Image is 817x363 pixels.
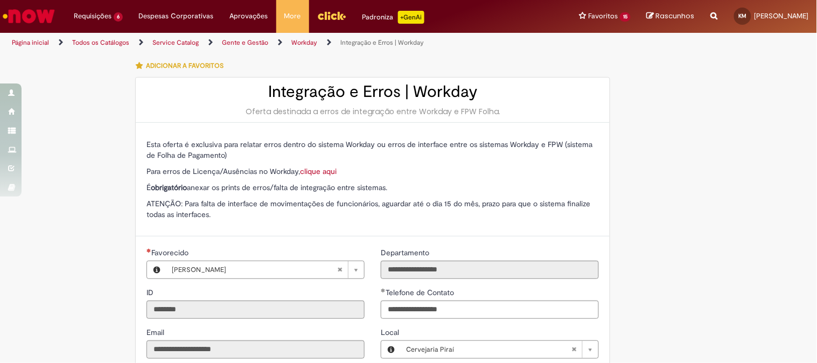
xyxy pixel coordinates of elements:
[291,38,317,47] a: Workday
[72,38,129,47] a: Todos os Catálogos
[146,106,599,117] div: Oferta destinada a erros de integração entre Workday e FPW Folha.
[656,11,695,21] span: Rascunhos
[398,11,424,24] p: +GenAi
[401,341,598,358] a: Cervejaria PiraíLimpar campo Local
[755,11,809,20] span: [PERSON_NAME]
[74,11,111,22] span: Requisições
[381,327,401,337] span: Local
[386,288,456,297] span: Telefone de Contato
[381,288,386,292] span: Obrigatório Preenchido
[230,11,268,22] span: Aprovações
[139,11,214,22] span: Despesas Corporativas
[146,287,156,298] label: Somente leitura - ID
[381,261,599,279] input: Departamento
[381,247,431,258] label: Somente leitura - Departamento
[151,183,187,192] strong: obrigatório
[146,83,599,101] h2: Integração e Erros | Workday
[146,340,365,359] input: Email
[146,198,599,220] p: ATENÇÃO: Para falta de interface de movimentações de funcionários, aguardar até o dia 15 do mês, ...
[147,261,166,278] button: Favorecido, Visualizar este registro Kellen Calheiros Maciel
[317,8,346,24] img: click_logo_yellow_360x200.png
[620,12,631,22] span: 15
[114,12,123,22] span: 6
[146,301,365,319] input: ID
[146,166,599,177] p: Para erros de Licença/Ausências no Workday,
[588,11,618,22] span: Favoritos
[300,166,337,176] a: clique aqui
[12,38,49,47] a: Página inicial
[566,341,582,358] abbr: Limpar campo Local
[135,54,229,77] button: Adicionar a Favoritos
[151,248,191,257] span: Necessários - Favorecido
[146,139,599,160] p: Esta oferta é exclusiva para relatar erros dentro do sistema Workday ou erros de interface entre ...
[284,11,301,22] span: More
[340,38,424,47] a: Integração e Erros | Workday
[381,301,599,319] input: Telefone de Contato
[222,38,268,47] a: Gente e Gestão
[152,38,199,47] a: Service Catalog
[381,341,401,358] button: Local, Visualizar este registro Cervejaria Piraí
[647,11,695,22] a: Rascunhos
[362,11,424,24] div: Padroniza
[146,288,156,297] span: Somente leitura - ID
[166,261,364,278] a: [PERSON_NAME]Limpar campo Favorecido
[739,12,747,19] span: KM
[381,248,431,257] span: Somente leitura - Departamento
[146,61,224,70] span: Adicionar a Favoritos
[146,182,599,193] p: É anexar os prints de erros/falta de integração entre sistemas.
[146,327,166,337] span: Somente leitura - Email
[146,327,166,338] label: Somente leitura - Email
[8,33,536,53] ul: Trilhas de página
[406,341,571,358] span: Cervejaria Piraí
[172,261,337,278] span: [PERSON_NAME]
[1,5,57,27] img: ServiceNow
[146,248,151,253] span: Obrigatório Preenchido
[332,261,348,278] abbr: Limpar campo Favorecido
